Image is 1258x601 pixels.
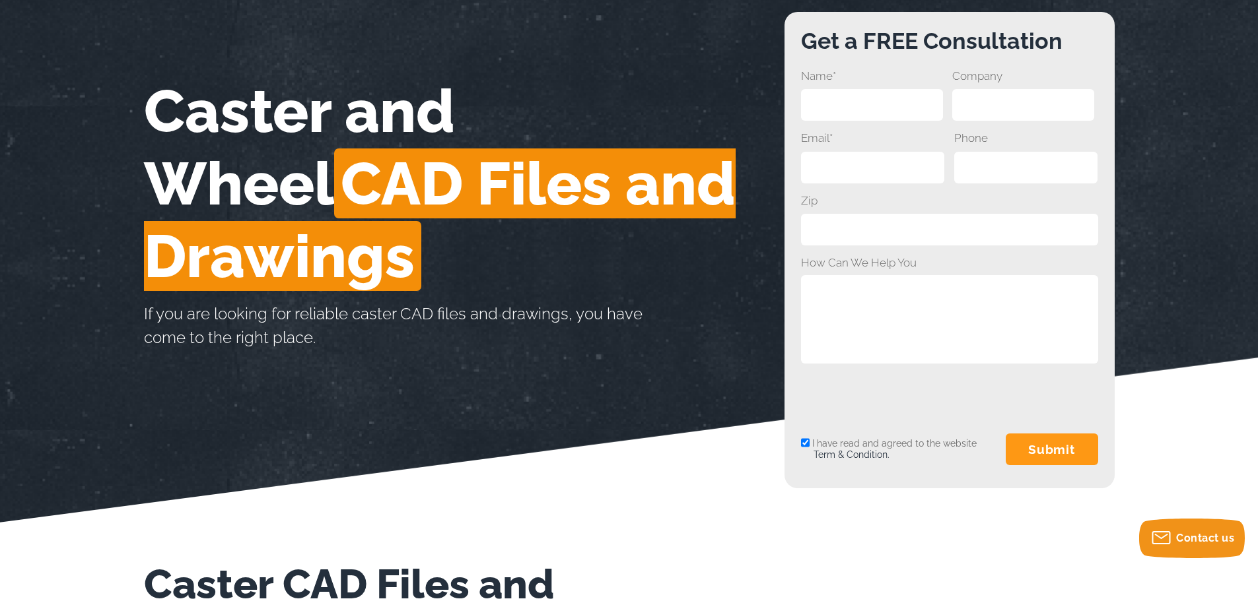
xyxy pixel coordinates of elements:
[144,148,736,291] span: CAD Files and Drawings
[801,67,943,85] span: Name*
[801,253,1098,272] span: How Can We Help You
[801,438,977,460] span: I have read and agreed to the website
[801,129,945,147] span: Email*
[144,75,785,292] h1: Caster and Wheel
[801,371,1002,423] iframe: reCAPTCHA
[954,129,1098,147] span: Phone
[814,449,890,460] strong: Term & Condition.
[801,191,1098,210] span: Zip
[801,28,1098,53] h3: Get a FREE Consultation
[1176,532,1234,544] span: Contact us
[801,427,810,459] input: I have read and agreed to the websiteTerm & Condition.
[1139,519,1245,558] button: Contact us
[952,89,1094,121] input: Company
[801,275,1098,363] textarea: How Can We Help You
[144,302,679,350] p: If you are looking for reliable caster CAD files and drawings, you have come to the right place.
[952,67,1094,85] span: Company
[954,152,1098,183] input: Phone
[801,152,945,183] input: Email*
[801,89,943,121] input: Name*
[1006,433,1098,465] input: submit
[801,214,1098,245] input: Zip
